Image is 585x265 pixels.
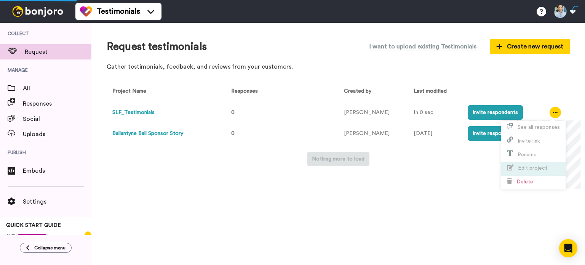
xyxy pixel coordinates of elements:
span: Responses [23,99,91,108]
span: Social [23,114,91,124]
span: I want to upload existing Testimonials [369,42,476,51]
span: Uploads [23,130,91,139]
th: Project Name [107,81,222,102]
span: All [23,84,91,93]
span: 0 [231,110,235,115]
button: Ballantyne Ball Sponsor Story [112,130,183,138]
button: Collapse menu [20,243,72,253]
button: Invite respondents [468,105,523,120]
span: 42% [6,232,16,238]
button: Invite respondents [468,126,523,141]
span: See all responses [518,125,560,130]
img: bj-logo-header-white.svg [9,6,66,17]
span: Delete [516,179,533,185]
span: Rename [518,152,537,157]
td: [PERSON_NAME] [338,123,408,144]
td: In 0 sec. [408,102,462,123]
span: Settings [23,197,91,206]
td: [DATE] [408,123,462,144]
span: Testimonials [97,6,140,17]
span: Invite link [518,138,540,144]
h1: Request testimonials [107,41,207,53]
button: Nothing more to load [307,152,369,166]
td: [PERSON_NAME] [338,102,408,123]
span: Embeds [23,166,91,175]
p: Gather testimonials, feedback, and reviews from your customers. [107,63,570,71]
span: Create new request [496,42,563,51]
span: Request [25,47,91,56]
span: 0 [231,131,235,136]
span: QUICK START GUIDE [6,223,61,228]
div: Tooltip anchor [85,231,91,238]
th: Last modified [408,81,462,102]
button: SLF_Testimonials [112,109,155,117]
th: Created by [338,81,408,102]
div: Open Intercom Messenger [559,239,577,257]
button: I want to upload existing Testimonials [364,38,482,55]
span: Responses [228,88,258,94]
img: tm-color.svg [80,5,92,18]
span: Collapse menu [34,245,66,251]
button: Create new request [490,39,570,54]
span: Edit project [518,165,547,171]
